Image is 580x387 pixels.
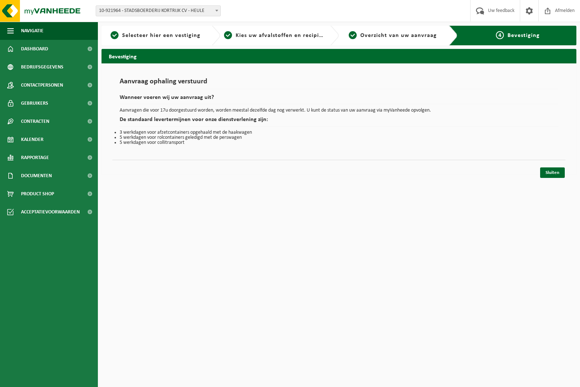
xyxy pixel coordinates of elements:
span: Bevestiging [507,33,540,38]
a: Sluiten [540,167,565,178]
span: Navigatie [21,22,43,40]
p: Aanvragen die voor 17u doorgestuurd worden, worden meestal dezelfde dag nog verwerkt. U kunt de s... [120,108,558,113]
span: Gebruikers [21,94,48,112]
h2: De standaard levertermijnen voor onze dienstverlening zijn: [120,117,558,126]
a: 1Selecteer hier een vestiging [105,31,206,40]
h2: Bevestiging [101,49,576,63]
span: 4 [496,31,504,39]
span: Acceptatievoorwaarden [21,203,80,221]
a: 2Kies uw afvalstoffen en recipiënten [224,31,325,40]
h1: Aanvraag ophaling verstuurd [120,78,558,89]
span: Product Shop [21,185,54,203]
li: 3 werkdagen voor afzetcontainers opgehaald met de haakwagen [120,130,558,135]
span: Dashboard [21,40,48,58]
span: 3 [349,31,357,39]
span: Kies uw afvalstoffen en recipiënten [236,33,335,38]
span: Documenten [21,167,52,185]
span: 10-921964 - STADSBOERDERIJ KORTRIJK CV - HEULE [96,6,220,16]
span: Selecteer hier een vestiging [122,33,200,38]
span: 1 [111,31,119,39]
li: 5 werkdagen voor collitransport [120,140,558,145]
span: 10-921964 - STADSBOERDERIJ KORTRIJK CV - HEULE [96,5,221,16]
span: Rapportage [21,149,49,167]
span: Contactpersonen [21,76,63,94]
li: 5 werkdagen voor rolcontainers geledigd met de perswagen [120,135,558,140]
span: 2 [224,31,232,39]
span: Overzicht van uw aanvraag [360,33,437,38]
span: Kalender [21,130,43,149]
h2: Wanneer voeren wij uw aanvraag uit? [120,95,558,104]
span: Contracten [21,112,49,130]
a: 3Overzicht van uw aanvraag [343,31,443,40]
span: Bedrijfsgegevens [21,58,63,76]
